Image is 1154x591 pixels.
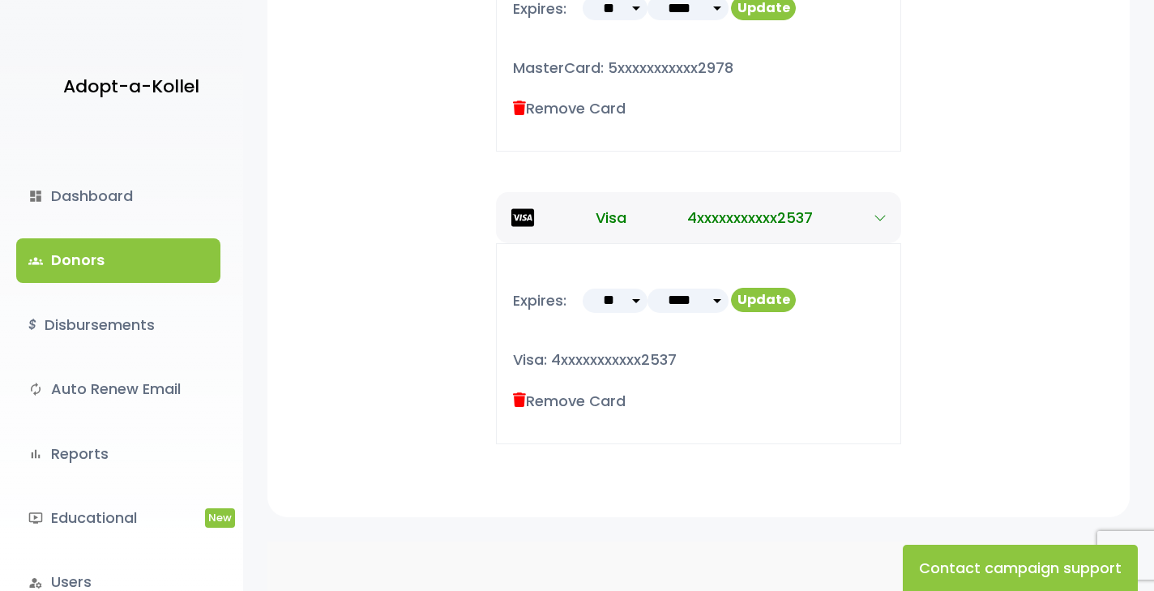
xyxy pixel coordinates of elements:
p: Expires: [513,288,566,329]
a: $Disbursements [16,303,220,347]
p: Adopt-a-Kollel [63,71,199,103]
a: ondemand_videoEducationalNew [16,496,220,540]
label: Remove Card [513,97,626,119]
i: ondemand_video [28,511,43,525]
i: manage_accounts [28,576,43,590]
button: Update [731,288,796,312]
button: Contact campaign support [903,545,1138,591]
p: MasterCard: 5xxxxxxxxxxx2978 [513,55,884,81]
i: bar_chart [28,447,43,461]
a: dashboardDashboard [16,174,220,218]
label: Remove Card [513,390,626,412]
a: bar_chartReports [16,432,220,476]
a: autorenewAuto Renew Email [16,367,220,411]
span: 4xxxxxxxxxxx2537 [687,207,813,229]
p: Visa: 4xxxxxxxxxxx2537 [513,347,884,373]
button: Visa 4xxxxxxxxxxx2537 [496,192,901,243]
span: groups [28,254,43,268]
a: Adopt-a-Kollel [55,47,199,126]
i: dashboard [28,189,43,203]
span: Visa [596,207,626,229]
i: $ [28,314,36,337]
span: New [205,508,235,527]
i: autorenew [28,382,43,396]
a: groupsDonors [16,238,220,282]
